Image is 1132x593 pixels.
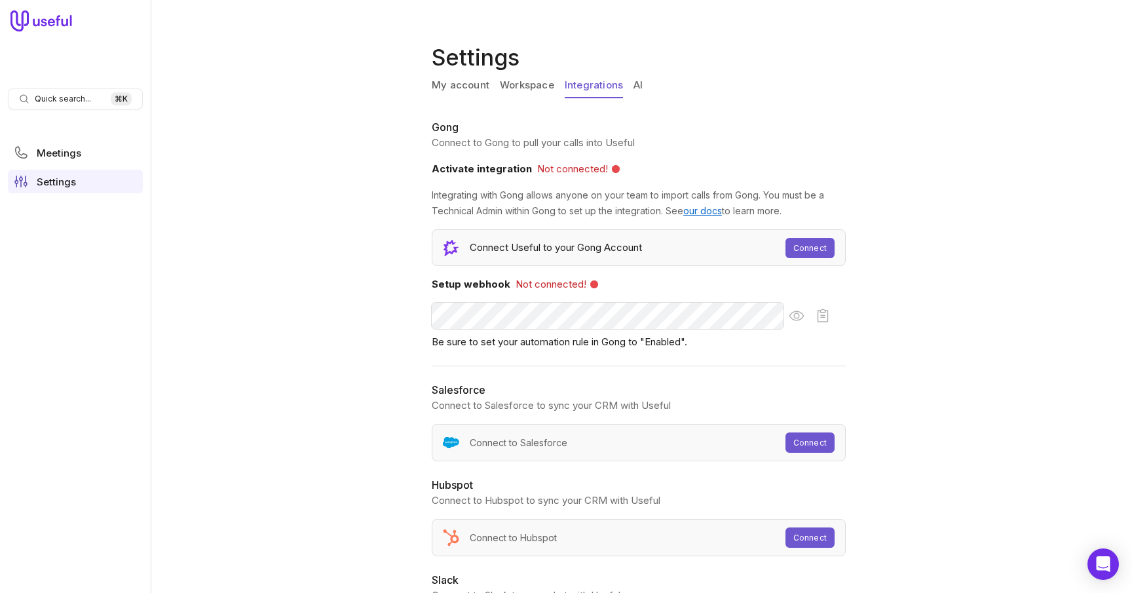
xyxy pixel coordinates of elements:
h2: Salesforce [432,382,846,398]
a: Workspace [500,73,554,98]
span: Setup webhook [432,278,510,290]
button: Connect [785,527,835,548]
p: Connect to Salesforce to sync your CRM with Useful [432,398,846,413]
span: Connect to Salesforce [470,435,567,451]
span: Connect to Hubspot [470,530,557,546]
h2: Hubspot [432,477,846,493]
span: Not connected! [537,161,608,177]
kbd: ⌘ K [111,92,132,105]
a: Connect [785,238,835,258]
span: Meetings [37,148,81,158]
span: Connect Useful to your Gong Account [470,240,642,256]
a: AI [633,73,643,98]
a: Settings [8,170,143,193]
a: My account [432,73,489,98]
a: our docs [683,205,722,216]
span: Settings [37,177,76,187]
h2: Gong [432,119,846,135]
div: Be sure to set your automation rule in Gong to "Enabled". [432,334,846,350]
p: Integrating with Gong allows anyone on your team to import calls from Gong. You must be a Technic... [432,187,846,219]
span: Not connected! [516,277,586,292]
p: Connect to Hubspot to sync your CRM with Useful [432,493,846,508]
h2: Slack [432,572,846,588]
a: Meetings [8,141,143,164]
button: Show webhook URL [783,303,810,329]
h1: Settings [432,42,851,73]
p: Connect to Gong to pull your calls into Useful [432,135,846,151]
span: Activate integration [432,163,532,175]
div: Open Intercom Messenger [1087,548,1119,580]
a: Integrations [565,73,623,98]
button: Copy webhook URL to clipboard [810,303,836,329]
button: Connect [785,432,835,453]
span: Quick search... [35,94,91,104]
